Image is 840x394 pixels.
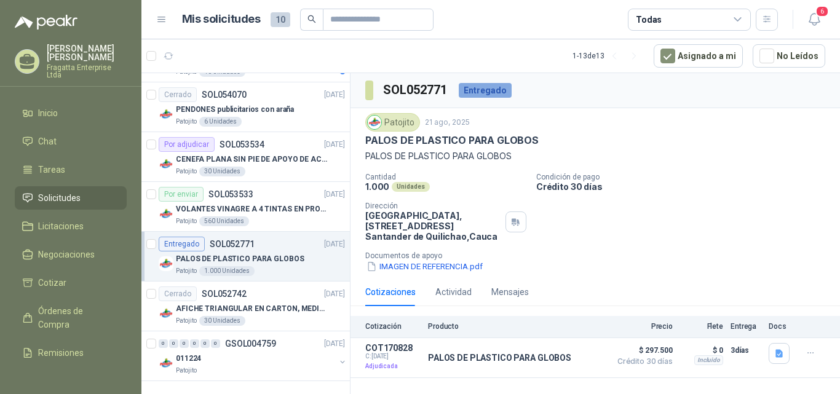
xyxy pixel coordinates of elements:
[680,343,723,358] p: $ 0
[365,322,421,331] p: Cotización
[176,266,197,276] p: Patojito
[141,132,350,182] a: Por adjudicarSOL053534[DATE] Company LogoCENEFA PLANA SIN PIE DE APOYO DE ACUERDO A LA IMAGEN ADJ...
[176,216,197,226] p: Patojito
[141,232,350,282] a: EntregadoSOL052771[DATE] Company LogoPALOS DE PLASTICO PARA GLOBOSPatojito1.000 Unidades
[636,13,662,26] div: Todas
[611,343,673,358] span: $ 297.500
[803,9,825,31] button: 6
[365,134,539,147] p: PALOS DE PLASTICO PARA GLOBOS
[15,158,127,181] a: Tareas
[365,353,421,360] span: C: [DATE]
[169,339,178,348] div: 0
[47,64,127,79] p: Fragatta Enterprise Ltda
[47,44,127,61] p: [PERSON_NAME] [PERSON_NAME]
[324,288,345,300] p: [DATE]
[368,116,381,129] img: Company Logo
[365,251,835,260] p: Documentos de apoyo
[159,306,173,321] img: Company Logo
[15,271,127,294] a: Cotizar
[38,135,57,148] span: Chat
[176,154,329,165] p: CENEFA PLANA SIN PIE DE APOYO DE ACUERDO A LA IMAGEN ADJUNTA
[365,149,825,163] p: PALOS DE PLASTICO PARA GLOBOS
[38,163,65,176] span: Tareas
[200,339,210,348] div: 0
[536,173,835,181] p: Condición de pago
[15,299,127,336] a: Órdenes de Compra
[680,322,723,331] p: Flete
[491,285,529,299] div: Mensajes
[38,248,95,261] span: Negociaciones
[365,210,501,242] p: [GEOGRAPHIC_DATA], [STREET_ADDRESS] Santander de Quilichao , Cauca
[365,360,421,372] p: Adjudicada
[159,336,347,376] a: 0 0 0 0 0 0 GSOL004759[DATE] Company Logo011224Patojito
[38,276,66,290] span: Cotizar
[159,207,173,221] img: Company Logo
[271,12,290,27] span: 10
[392,182,430,192] div: Unidades
[815,6,829,17] span: 6
[159,237,205,251] div: Entregado
[324,139,345,151] p: [DATE]
[383,81,449,100] h3: SOL052771
[159,107,173,122] img: Company Logo
[176,353,201,364] p: 011224
[38,304,115,331] span: Órdenes de Compra
[38,219,84,233] span: Licitaciones
[324,189,345,200] p: [DATE]
[159,286,197,301] div: Cerrado
[654,44,743,68] button: Asignado a mi
[199,117,242,127] div: 6 Unidades
[176,303,329,315] p: AFICHE TRIANGULAR EN CARTON, MEDIDAS 30 CM X 45 CM
[38,106,58,120] span: Inicio
[428,353,571,363] p: PALOS DE PLASTICO PARA GLOBOS
[15,101,127,125] a: Inicio
[190,339,199,348] div: 0
[536,181,835,192] p: Crédito 30 días
[15,130,127,153] a: Chat
[611,322,673,331] p: Precio
[15,243,127,266] a: Negociaciones
[365,260,484,273] button: IMAGEN DE REFERENCIA.pdf
[199,266,255,276] div: 1.000 Unidades
[159,339,168,348] div: 0
[176,253,304,265] p: PALOS DE PLASTICO PARA GLOBOS
[365,285,416,299] div: Cotizaciones
[176,203,329,215] p: VOLANTES VINAGRE A 4 TINTAS EN PROPALCOTE VER ARCHIVO ADJUNTO
[365,113,420,132] div: Patojito
[731,343,761,358] p: 3 días
[324,89,345,101] p: [DATE]
[141,82,350,132] a: CerradoSOL054070[DATE] Company LogoPENDONES publicitarios con arañaPatojito6 Unidades
[611,358,673,365] span: Crédito 30 días
[176,104,294,116] p: PENDONES publicitarios con araña
[428,322,604,331] p: Producto
[176,316,197,326] p: Patojito
[159,256,173,271] img: Company Logo
[141,282,350,331] a: CerradoSOL052742[DATE] Company LogoAFICHE TRIANGULAR EN CARTON, MEDIDAS 30 CM X 45 CMPatojito30 U...
[208,190,253,199] p: SOL053533
[180,339,189,348] div: 0
[769,322,793,331] p: Docs
[141,182,350,232] a: Por enviarSOL053533[DATE] Company LogoVOLANTES VINAGRE A 4 TINTAS EN PROPALCOTE VER ARCHIVO ADJUN...
[176,167,197,176] p: Patojito
[159,157,173,171] img: Company Logo
[15,341,127,364] a: Remisiones
[753,44,825,68] button: No Leídos
[199,216,249,226] div: 560 Unidades
[324,238,345,250] p: [DATE]
[211,339,220,348] div: 0
[425,117,470,128] p: 21 ago, 2025
[182,10,261,28] h1: Mis solicitudes
[15,186,127,210] a: Solicitudes
[459,83,512,98] div: Entregado
[365,202,501,210] p: Dirección
[731,322,761,331] p: Entrega
[38,346,84,360] span: Remisiones
[199,167,245,176] div: 30 Unidades
[307,15,316,23] span: search
[159,137,215,152] div: Por adjudicar
[694,355,723,365] div: Incluido
[199,316,245,326] div: 30 Unidades
[15,15,77,30] img: Logo peakr
[15,215,127,238] a: Licitaciones
[159,356,173,371] img: Company Logo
